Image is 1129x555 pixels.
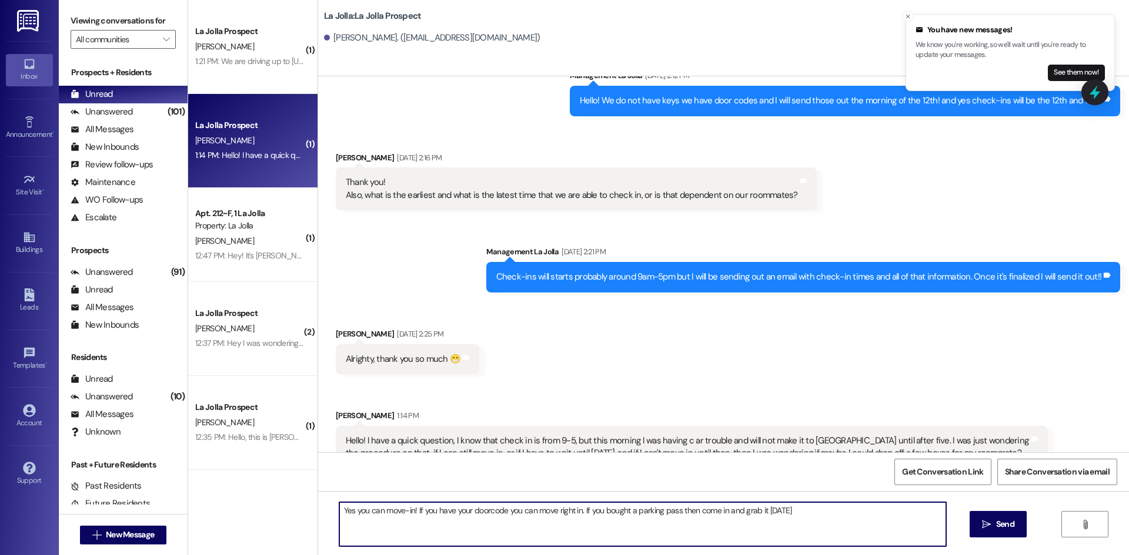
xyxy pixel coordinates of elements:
a: Leads [6,285,53,317]
div: Prospects + Residents [59,66,188,79]
button: Share Conversation via email [997,459,1117,485]
i:  [163,35,169,44]
div: (101) [165,103,188,121]
img: ResiDesk Logo [17,10,41,32]
span: Send [996,518,1014,530]
button: New Message [80,526,167,544]
span: • [45,359,47,368]
a: Buildings [6,227,53,259]
div: [DATE] 2:21 PM [559,245,606,258]
div: Unanswered [71,106,133,118]
div: Prospects [59,244,188,257]
div: Unanswered [71,266,133,278]
div: New Inbounds [71,141,139,153]
span: Share Conversation via email [1005,466,1110,478]
div: Review follow-ups [71,159,153,171]
div: Unread [71,88,113,100]
a: Account [6,401,53,432]
div: 1:14 PM [394,409,418,422]
div: All Messages [71,123,133,136]
div: 12:47 PM: Hey! It's [PERSON_NAME] from 212. Unfortunately one of our roommates is allergic to cat... [195,250,838,261]
i:  [92,530,101,540]
a: Site Visit • [6,170,53,201]
p: We know you're working, so we'll wait until you're ready to update your messages. [916,40,1105,60]
span: [PERSON_NAME] [195,417,254,428]
button: See them now! [1048,65,1105,81]
span: • [52,129,54,137]
div: La Jolla Prospect [195,401,304,413]
span: [PERSON_NAME] [195,135,254,146]
div: Apt. 212~F, 1 La Jolla [195,207,304,220]
div: (10) [168,388,188,406]
div: Unanswered [71,391,133,403]
span: Get Conversation Link [902,466,983,478]
div: [PERSON_NAME] [336,328,479,344]
div: Hello! I have a quick question, I know that check in is from 9-5, but this morning I was having c... [346,435,1029,460]
span: New Message [106,529,154,541]
div: Future Residents [71,497,150,510]
i:  [982,520,991,529]
div: Unread [71,373,113,385]
div: [PERSON_NAME]. ([EMAIL_ADDRESS][DOMAIN_NAME]) [324,32,540,44]
div: [DATE] 2:25 PM [394,328,443,340]
div: You have new messages! [916,24,1105,36]
div: New Inbounds [71,319,139,331]
div: Property: La Jolla [195,220,304,232]
div: Check-ins will starts probably around 9am-5pm but I will be sending out an email with check-in ti... [496,271,1102,283]
div: La Jolla Prospect [195,25,304,38]
button: Get Conversation Link [894,459,991,485]
div: Maintenance [71,176,135,189]
div: [PERSON_NAME] [336,152,817,168]
button: Send [970,511,1027,537]
b: La Jolla: La Jolla Prospect [324,10,422,22]
div: [PERSON_NAME] [336,409,1048,426]
div: La Jolla Prospect [195,307,304,319]
div: 1:21 PM: We are driving up to [US_STATE] right now but it looks like we will show up right at 5, ... [195,56,829,66]
div: 12:37 PM: Hey I was wondering what the wifi password is ? [195,338,393,348]
button: Close toast [902,11,914,22]
div: Thank you! Also, what is the earliest and what is the latest time that we are able to check in, o... [346,176,798,201]
div: Alrighty, thank you so much 😁 [346,353,460,365]
span: [PERSON_NAME] [195,41,254,52]
div: (91) [168,263,188,281]
a: Templates • [6,343,53,375]
div: All Messages [71,301,133,314]
textarea: Yes you can move-in! If you have your doorcode you can move right in. If you bought a parking pas... [339,502,946,546]
div: Unknown [71,426,121,438]
i:  [1081,520,1090,529]
div: Management La Jolla [570,69,1120,86]
div: Past + Future Residents [59,459,188,471]
a: Support [6,458,53,490]
span: [PERSON_NAME] [195,236,254,246]
div: [DATE] 2:16 PM [394,152,442,164]
div: Management La Jolla [486,245,1121,262]
div: La Jolla Prospect [195,119,304,132]
div: Escalate [71,211,116,224]
label: Viewing conversations for [71,12,176,30]
div: WO Follow-ups [71,194,143,206]
div: Unread [71,284,113,296]
div: All Messages [71,408,133,421]
input: All communities [76,30,157,49]
div: Hello! We do not have keys we have door codes and I will send those out the morning of the 12th! ... [580,95,1101,107]
div: Residents [59,351,188,364]
a: Inbox [6,54,53,86]
span: • [42,186,44,194]
span: [PERSON_NAME] [195,323,254,334]
div: Past Residents [71,480,142,492]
